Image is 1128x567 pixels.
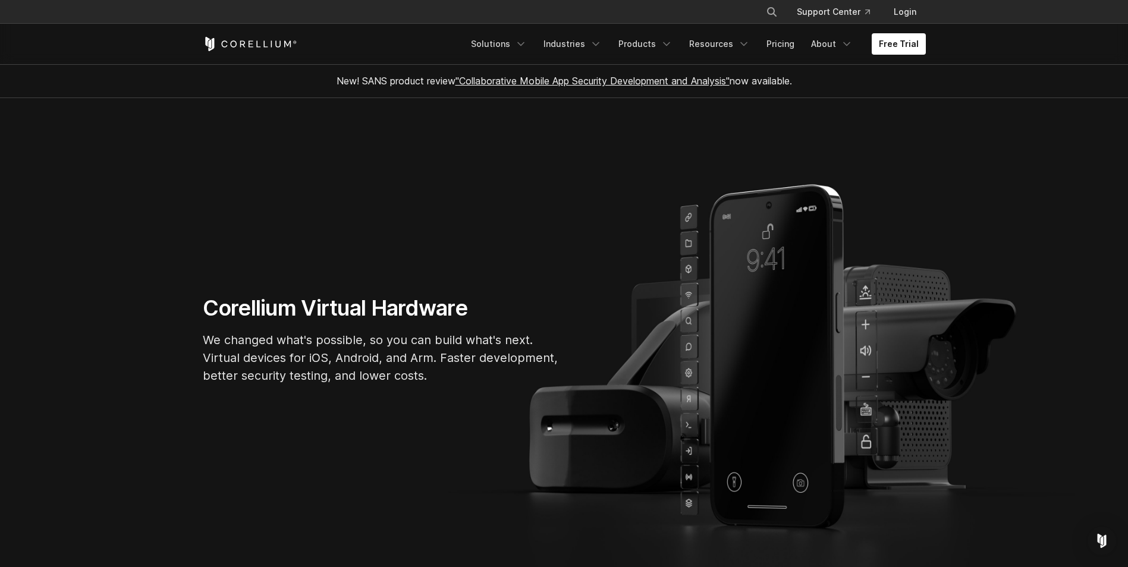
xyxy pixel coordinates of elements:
a: Corellium Home [203,37,297,51]
a: Industries [536,33,609,55]
a: "Collaborative Mobile App Security Development and Analysis" [455,75,730,87]
p: We changed what's possible, so you can build what's next. Virtual devices for iOS, Android, and A... [203,331,560,385]
a: Login [884,1,926,23]
a: Free Trial [872,33,926,55]
a: Products [611,33,680,55]
span: New! SANS product review now available. [337,75,792,87]
a: Solutions [464,33,534,55]
a: Resources [682,33,757,55]
div: Navigation Menu [752,1,926,23]
button: Search [761,1,783,23]
div: Open Intercom Messenger [1088,527,1116,555]
a: About [804,33,860,55]
a: Pricing [759,33,802,55]
h1: Corellium Virtual Hardware [203,295,560,322]
div: Navigation Menu [464,33,926,55]
a: Support Center [787,1,879,23]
